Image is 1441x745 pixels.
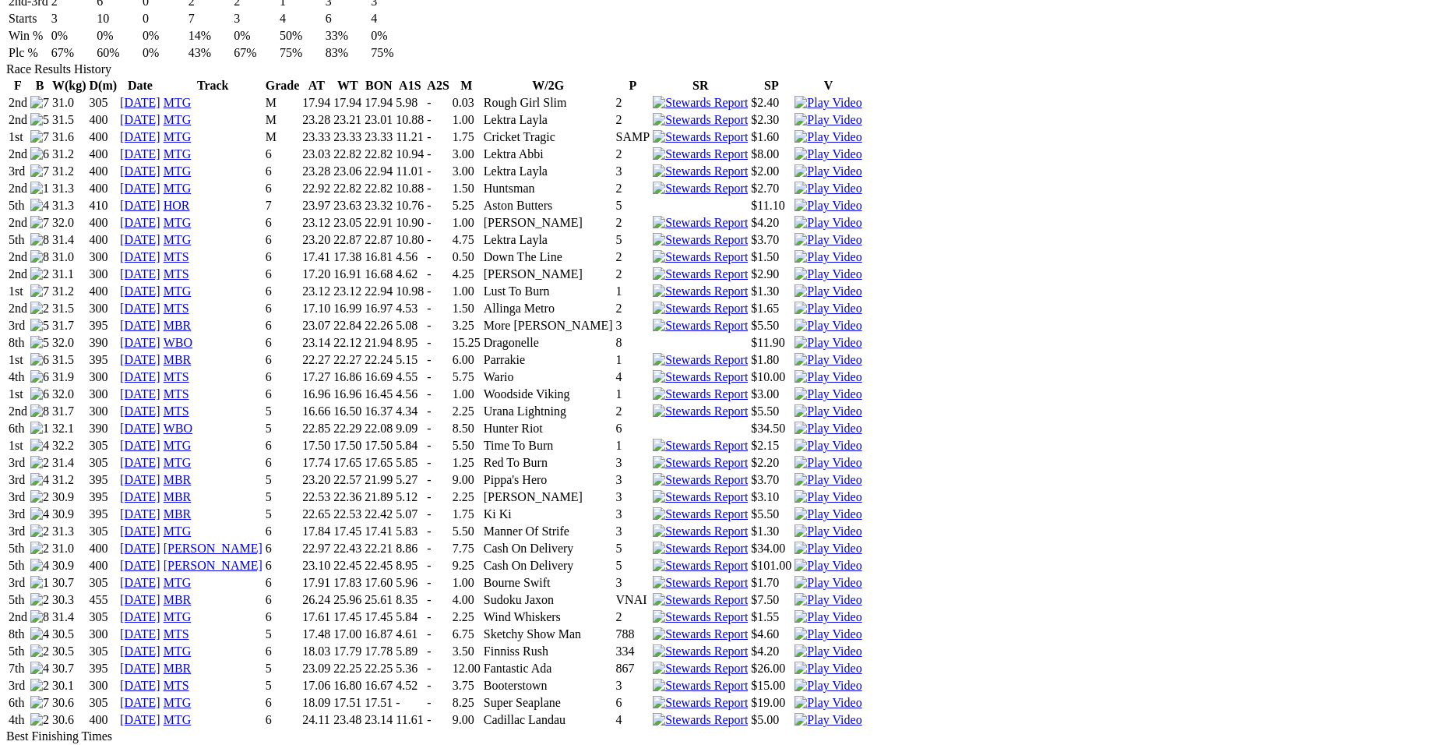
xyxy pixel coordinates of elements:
a: View replay [794,113,861,126]
td: 305 [89,95,118,111]
th: F [8,78,28,94]
a: View replay [794,233,861,246]
a: [PERSON_NAME] [164,559,262,572]
td: 60% [96,45,140,61]
td: 17.94 [333,95,362,111]
img: Play Video [794,336,861,350]
img: Stewards Report [653,147,748,161]
th: SP [750,78,792,94]
a: MBR [164,319,192,332]
a: [DATE] [120,336,160,349]
img: 7 [30,216,49,230]
a: [DATE] [120,559,160,572]
img: Play Video [794,610,861,624]
td: 2 [615,112,651,128]
a: [DATE] [120,593,160,606]
img: Play Video [794,627,861,641]
img: Play Video [794,576,861,590]
a: View replay [794,387,861,401]
img: Play Video [794,422,861,436]
a: MTS [164,267,189,281]
a: View replay [794,404,861,418]
a: View replay [794,267,861,281]
a: [DATE] [120,576,160,589]
a: MTG [164,524,192,538]
a: MTG [164,456,192,469]
img: Play Video [794,267,861,281]
img: Stewards Report [653,610,748,624]
img: 2 [30,490,49,504]
img: Play Video [794,473,861,487]
a: [DATE] [120,130,160,143]
a: MTG [164,113,192,126]
img: 6 [30,147,49,161]
td: 10.88 [395,112,425,128]
a: [DATE] [120,679,160,692]
img: Play Video [794,524,861,538]
a: MTG [164,576,192,589]
a: [DATE] [120,96,160,109]
a: View replay [794,559,861,572]
img: Stewards Report [653,353,748,367]
td: 1.00 [452,112,481,128]
a: MBR [164,473,192,486]
td: 10 [96,11,140,26]
th: Date [119,78,161,94]
a: View replay [794,96,861,109]
a: View replay [794,216,861,229]
td: Plc % [8,45,49,61]
td: 6 [325,11,369,26]
td: M [265,112,301,128]
img: Stewards Report [653,679,748,693]
img: Play Video [794,490,861,504]
img: Play Video [794,662,861,676]
a: View replay [794,182,861,195]
img: Play Video [794,250,861,264]
td: 0 [142,11,186,26]
td: 33% [325,28,369,44]
img: Play Video [794,542,861,556]
a: View replay [794,473,861,486]
img: Stewards Report [653,662,748,676]
a: [DATE] [120,627,160,641]
a: [DATE] [120,473,160,486]
img: Stewards Report [653,284,748,298]
a: View replay [794,713,861,726]
a: [DATE] [120,404,160,418]
img: Play Video [794,130,861,144]
a: [DATE] [120,284,160,298]
img: Stewards Report [653,524,748,538]
a: [DATE] [120,696,160,709]
td: - [426,95,449,111]
img: 8 [30,404,49,418]
td: M [265,95,301,111]
td: 23.01 [364,112,393,128]
th: V [794,78,862,94]
td: 50% [279,28,323,44]
img: Play Video [794,113,861,127]
a: [DATE] [120,422,160,435]
img: 8 [30,250,49,264]
td: 2 [615,95,651,111]
img: 4 [30,473,49,487]
td: 2nd [8,95,28,111]
a: WBO [164,422,192,435]
img: Stewards Report [653,96,748,110]
a: View replay [794,370,861,383]
th: P [615,78,651,94]
a: Watch Replay on Watchdog [794,199,861,212]
td: 23.21 [333,112,362,128]
a: View replay [794,353,861,366]
img: 5 [30,336,49,350]
a: [DATE] [120,182,160,195]
img: Play Video [794,233,861,247]
img: Play Video [794,713,861,727]
a: [DATE] [120,113,160,126]
a: [DATE] [120,662,160,675]
a: Watch Replay on Watchdog [794,422,861,435]
td: Win % [8,28,49,44]
td: 0% [233,28,277,44]
img: 4 [30,199,49,213]
div: Race Results History [6,62,1435,76]
td: 0% [370,28,414,44]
